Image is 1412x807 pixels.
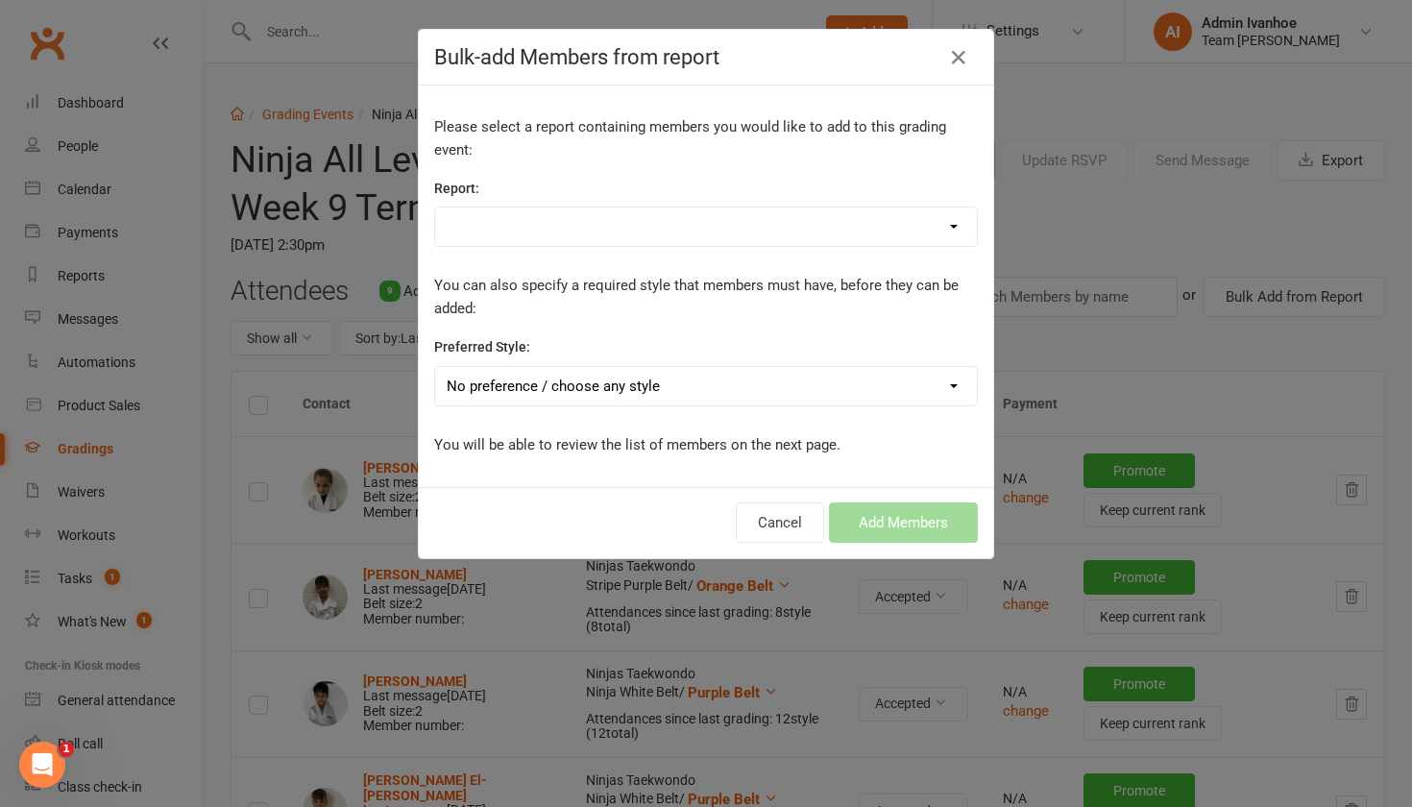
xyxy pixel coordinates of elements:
[943,42,974,73] button: Close
[434,178,479,199] label: Report:
[434,336,530,357] label: Preferred Style:
[736,502,824,543] button: Cancel
[19,742,65,788] iframe: Intercom live chat
[59,742,74,757] span: 1
[434,115,978,161] p: Please select a report containing members you would like to add to this grading event:
[434,433,978,456] p: You will be able to review the list of members on the next page.
[434,45,978,69] h4: Bulk-add Members from report
[434,274,978,320] p: You can also specify a required style that members must have, before they can be added:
